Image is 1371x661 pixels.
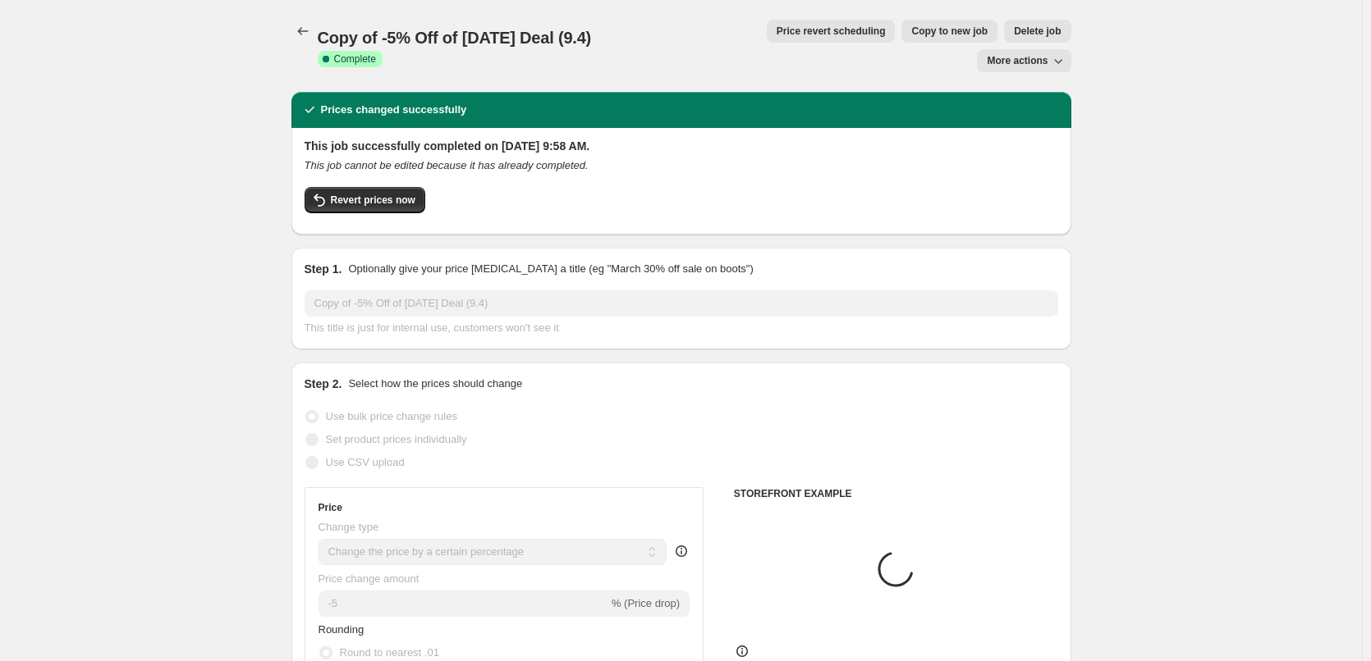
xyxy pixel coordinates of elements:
[767,20,896,43] button: Price revert scheduling
[305,187,425,213] button: Revert prices now
[319,572,420,585] span: Price change amount
[1014,25,1061,38] span: Delete job
[348,261,753,277] p: Optionally give your price [MEDICAL_DATA] a title (eg "March 30% off sale on boots")
[348,376,522,392] p: Select how the prices should change
[911,25,988,38] span: Copy to new job
[612,597,680,609] span: % (Price drop)
[987,54,1048,67] span: More actions
[734,487,1058,500] h6: STOREFRONT EXAMPLE
[319,521,379,533] span: Change type
[326,456,405,468] span: Use CSV upload
[326,433,467,445] span: Set product prices individually
[326,410,457,422] span: Use bulk price change rules
[305,321,559,334] span: This title is just for internal use, customers won't see it
[318,29,592,47] span: Copy of -5% Off of [DATE] Deal (9.4)
[334,52,376,66] span: Complete
[291,20,314,43] button: Price change jobs
[673,543,690,559] div: help
[319,590,608,617] input: -15
[319,623,365,636] span: Rounding
[321,102,467,118] h2: Prices changed successfully
[340,646,439,659] span: Round to nearest .01
[977,49,1071,72] button: More actions
[777,25,886,38] span: Price revert scheduling
[305,261,342,277] h2: Step 1.
[1004,20,1071,43] button: Delete job
[901,20,997,43] button: Copy to new job
[331,194,415,207] span: Revert prices now
[305,290,1058,317] input: 30% off holiday sale
[305,376,342,392] h2: Step 2.
[305,159,589,171] i: This job cannot be edited because it has already completed.
[305,138,1058,154] h2: This job successfully completed on [DATE] 9:58 AM.
[319,501,342,514] h3: Price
